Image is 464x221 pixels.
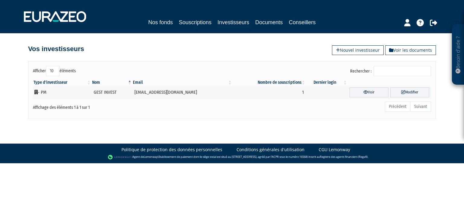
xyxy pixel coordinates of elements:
a: Registre des agents financiers (Regafi) [320,155,368,159]
a: Conditions générales d'utilisation [237,147,304,153]
a: Voir [350,87,388,97]
td: [EMAIL_ADDRESS][DOMAIN_NAME] [132,86,233,99]
a: Documents [255,18,283,27]
select: Afficheréléments [46,66,60,76]
label: Afficher éléments [33,66,76,76]
th: Email : activer pour trier la colonne par ordre croissant [132,80,233,86]
img: 1732889491-logotype_eurazeo_blanc_rvb.png [24,11,86,22]
th: Nombre de souscriptions : activer pour trier la colonne par ordre croissant [232,80,306,86]
a: Lemonway [144,155,158,159]
a: Modifier [390,87,429,97]
a: Politique de protection des données personnelles [121,147,222,153]
a: CGU Lemonway [319,147,350,153]
input: Rechercher : [374,66,431,76]
a: Nos fonds [148,18,173,27]
label: Rechercher : [350,66,431,76]
td: - PM [33,86,92,99]
th: Nom : activer pour trier la colonne par ordre d&eacute;croissant [92,80,132,86]
td: GEST INVEST [92,86,132,99]
a: Investisseurs [217,18,249,28]
a: Conseillers [289,18,316,27]
a: Voir les documents [385,45,436,55]
a: Nouvel investisseur [332,45,384,55]
div: - Agent de (établissement de paiement dont le siège social est situé au [STREET_ADDRESS], agréé p... [6,154,458,160]
td: 1 [232,86,306,99]
p: Besoin d'aide ? [455,28,462,82]
h4: Vos investisseurs [28,45,84,53]
th: Dernier login : activer pour trier la colonne par ordre croissant [306,80,348,86]
a: Souscriptions [179,18,211,27]
th: Type d'investisseur : activer pour trier la colonne par ordre croissant [33,80,92,86]
img: logo-lemonway.png [108,154,131,160]
div: Affichage des éléments 1 à 1 sur 1 [33,101,194,111]
th: &nbsp; [348,80,431,86]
